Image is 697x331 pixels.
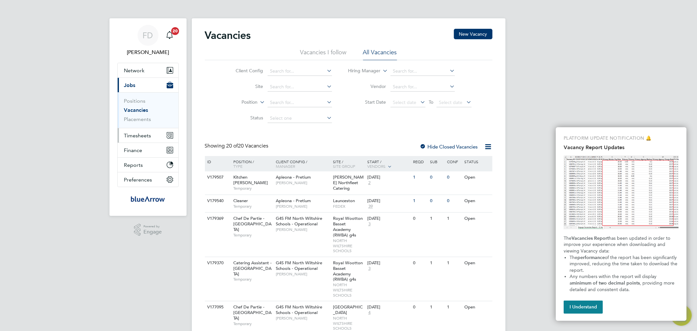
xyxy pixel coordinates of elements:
[446,213,463,225] div: 1
[463,195,491,207] div: Open
[124,98,146,104] a: Positions
[463,301,491,313] div: Open
[124,147,142,153] span: Finance
[206,156,229,167] div: ID
[463,156,491,167] div: Status
[274,156,331,172] div: Client Config /
[428,156,445,167] div: Sub
[333,282,364,298] span: NORTH WILTSHIRE SCHOOLS
[226,143,238,149] span: 20 of
[124,162,143,168] span: Reports
[225,68,263,74] label: Client Config
[233,277,273,282] span: Temporary
[343,68,380,74] label: Hiring Manager
[564,235,672,254] span: has been updated in order to improve your experience when downloading and viewing Vacancy data:
[390,82,455,92] input: Search for...
[446,195,463,207] div: 0
[276,164,295,169] span: Manager
[276,204,330,209] span: [PERSON_NAME]
[411,213,428,225] div: 0
[333,216,363,238] span: Royal Wootton Basset Academy (RWBA) g4s
[454,29,492,39] button: New Vacancy
[367,266,372,271] span: 3
[268,67,332,76] input: Search for...
[366,156,411,172] div: Start /
[411,195,428,207] div: 1
[564,235,572,241] span: The
[348,99,386,105] label: Start Date
[556,127,687,321] div: Vacancy Report Updates
[570,280,676,292] span: , providing more detailed and consistent data.
[268,114,332,123] input: Select one
[276,316,330,321] span: [PERSON_NAME]
[124,132,151,139] span: Timesheets
[446,301,463,313] div: 1
[143,31,153,40] span: FD
[124,177,152,183] span: Preferences
[367,204,374,209] span: 39
[428,195,445,207] div: 0
[411,156,428,167] div: Reqd
[124,67,145,74] span: Network
[446,156,463,167] div: Conf
[143,224,162,229] span: Powered by
[428,301,445,313] div: 1
[233,174,268,185] span: Kitchen [PERSON_NAME]
[570,255,577,260] span: The
[333,174,364,191] span: [PERSON_NAME] Northfleet Catering
[427,98,435,106] span: To
[276,216,322,227] span: G4S FM North Wiltshire Schools - Operational
[205,29,251,42] h2: Vacancies
[367,221,372,227] span: 3
[428,171,445,183] div: 0
[268,82,332,92] input: Search for...
[564,301,603,314] button: I Understand
[564,144,679,150] h2: Vacancy Report Updates
[233,216,272,232] span: Chef De Partie - [GEOGRAPHIC_DATA]
[428,257,445,269] div: 1
[225,115,263,121] label: Status
[446,171,463,183] div: 0
[206,171,229,183] div: V179507
[205,143,270,149] div: Showing
[363,48,397,60] li: All Vacancies
[228,156,274,172] div: Position /
[367,198,410,204] div: [DATE]
[367,305,410,310] div: [DATE]
[463,213,491,225] div: Open
[367,216,410,221] div: [DATE]
[276,198,311,203] span: Apleona - Pretium
[572,235,609,241] strong: Vacancies Report
[333,238,364,253] span: NORTH WILTSHIRE SCHOOLS
[570,255,679,273] span: of the report has been significantly improved, reducing the time taken to download the report.
[570,274,658,286] span: Any numbers within the report will display a
[348,83,386,89] label: Vendor
[333,316,364,331] span: NORTH WILTSHIRE SCHOOLS
[233,321,273,326] span: Temporary
[331,156,366,172] div: Site /
[463,257,491,269] div: Open
[233,198,248,203] span: Cleaner
[226,143,269,149] span: 20 Vacancies
[233,164,242,169] span: Type
[411,257,428,269] div: 0
[233,233,273,238] span: Temporary
[276,304,322,315] span: G4S FM North Wiltshire Schools - Operational
[109,18,187,216] nav: Main navigation
[206,301,229,313] div: V177095
[390,67,455,76] input: Search for...
[572,280,640,286] strong: minimum of two decimal points
[276,174,311,180] span: Apleona - Pretium
[117,194,179,204] a: Go to home page
[124,82,136,88] span: Jobs
[564,156,679,229] img: Highlight Columns with Numbers in the Vacancies Report
[367,260,410,266] div: [DATE]
[333,304,363,315] span: [GEOGRAPHIC_DATA]
[577,255,605,260] strong: performance
[225,83,263,89] label: Site
[233,304,272,321] span: Chef De Partie - [GEOGRAPHIC_DATA]
[276,260,322,271] span: G4S FM North Wiltshire Schools - Operational
[411,171,428,183] div: 1
[333,164,355,169] span: Site Group
[233,260,272,277] span: Catering Assistant - [GEOGRAPHIC_DATA]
